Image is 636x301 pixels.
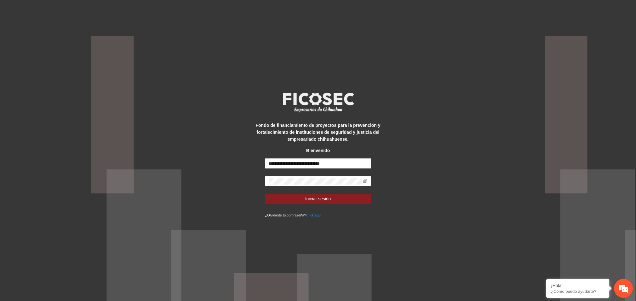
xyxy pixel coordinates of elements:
img: logo [279,91,358,114]
button: Iniciar sesión [265,194,371,204]
div: ¡Hola! [551,283,604,288]
span: Iniciar sesión [305,195,331,202]
a: Click aqui [306,213,322,217]
span: eye-invisible [363,179,367,183]
strong: Bienvenido [306,148,330,153]
small: ¿Olvidaste tu contraseña? [265,213,321,217]
strong: Fondo de financiamiento de proyectos para la prevención y fortalecimiento de instituciones de seg... [256,123,381,142]
p: ¿Cómo puedo ayudarte? [551,289,604,294]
